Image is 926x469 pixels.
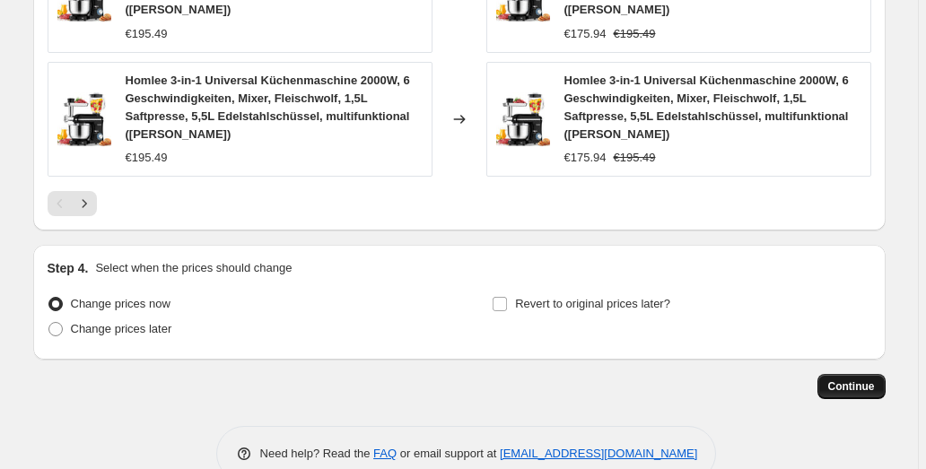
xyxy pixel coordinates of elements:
div: €175.94 [564,25,607,43]
a: [EMAIL_ADDRESS][DOMAIN_NAME] [500,447,697,460]
span: Change prices later [71,322,172,335]
strike: €195.49 [614,149,656,167]
span: Revert to original prices later? [515,297,670,310]
div: €175.94 [564,149,607,167]
a: FAQ [373,447,397,460]
span: Change prices now [71,297,170,310]
div: €195.49 [126,149,168,167]
span: Homlee 3-in-1 Universal Küchenmaschine 2000W, 6 Geschwindigkeiten, Mixer, Fleischwolf, 1,5L Saftp... [564,74,849,141]
span: or email support at [397,447,500,460]
img: 71yDa4Gt_6L._AC_SL1500_80x.jpg [496,92,550,146]
button: Continue [817,374,886,399]
div: €195.49 [126,25,168,43]
button: Next [72,191,97,216]
span: Continue [828,379,875,394]
span: Need help? Read the [260,447,374,460]
p: Select when the prices should change [95,259,292,277]
span: Homlee 3-in-1 Universal Küchenmaschine 2000W, 6 Geschwindigkeiten, Mixer, Fleischwolf, 1,5L Saftp... [126,74,410,141]
nav: Pagination [48,191,97,216]
img: 71yDa4Gt_6L._AC_SL1500_80x.jpg [57,92,111,146]
strike: €195.49 [614,25,656,43]
h2: Step 4. [48,259,89,277]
